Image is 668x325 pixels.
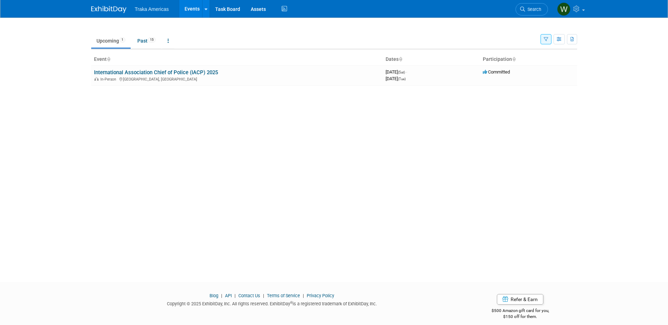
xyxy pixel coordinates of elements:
[91,6,126,13] img: ExhibitDay
[107,56,110,62] a: Sort by Event Name
[219,293,224,298] span: |
[148,37,156,43] span: 15
[135,6,169,12] span: Traka Americas
[94,77,99,81] img: In-Person Event
[483,69,510,75] span: Committed
[406,69,407,75] span: -
[497,294,543,305] a: Refer & Earn
[525,7,541,12] span: Search
[238,293,260,298] a: Contact Us
[132,34,161,47] a: Past15
[225,293,232,298] a: API
[100,77,118,82] span: In-Person
[383,53,480,65] th: Dates
[91,299,453,307] div: Copyright © 2025 ExhibitDay, Inc. All rights reserved. ExhibitDay is a registered trademark of Ex...
[94,76,380,82] div: [GEOGRAPHIC_DATA], [GEOGRAPHIC_DATA]
[398,70,405,74] span: (Sat)
[261,293,266,298] span: |
[233,293,237,298] span: |
[480,53,577,65] th: Participation
[463,314,577,320] div: $150 off for them.
[307,293,334,298] a: Privacy Policy
[398,77,406,81] span: (Tue)
[94,69,218,76] a: International Association Chief of Police (IACP) 2025
[399,56,402,62] a: Sort by Start Date
[516,3,548,15] a: Search
[386,76,406,81] span: [DATE]
[210,293,218,298] a: Blog
[290,301,293,305] sup: ®
[91,34,131,47] a: Upcoming1
[557,2,570,16] img: William Knowles
[463,303,577,319] div: $500 Amazon gift card for you,
[91,53,383,65] th: Event
[119,37,125,43] span: 1
[267,293,300,298] a: Terms of Service
[301,293,306,298] span: |
[512,56,516,62] a: Sort by Participation Type
[386,69,407,75] span: [DATE]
